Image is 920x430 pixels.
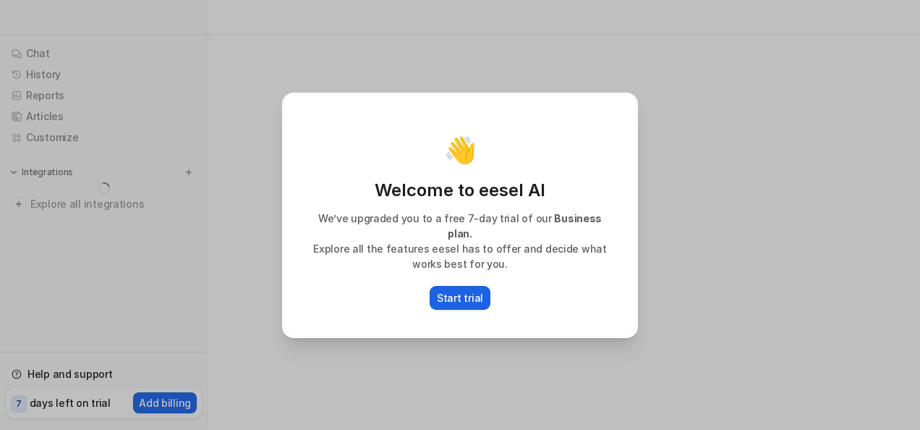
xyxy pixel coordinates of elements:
[437,290,483,305] p: Start trial
[299,241,621,271] p: Explore all the features eesel has to offer and decide what works best for you.
[430,286,490,310] button: Start trial
[299,179,621,202] p: Welcome to eesel AI
[299,211,621,241] p: We’ve upgraded you to a free 7-day trial of our
[444,135,477,164] p: 👋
